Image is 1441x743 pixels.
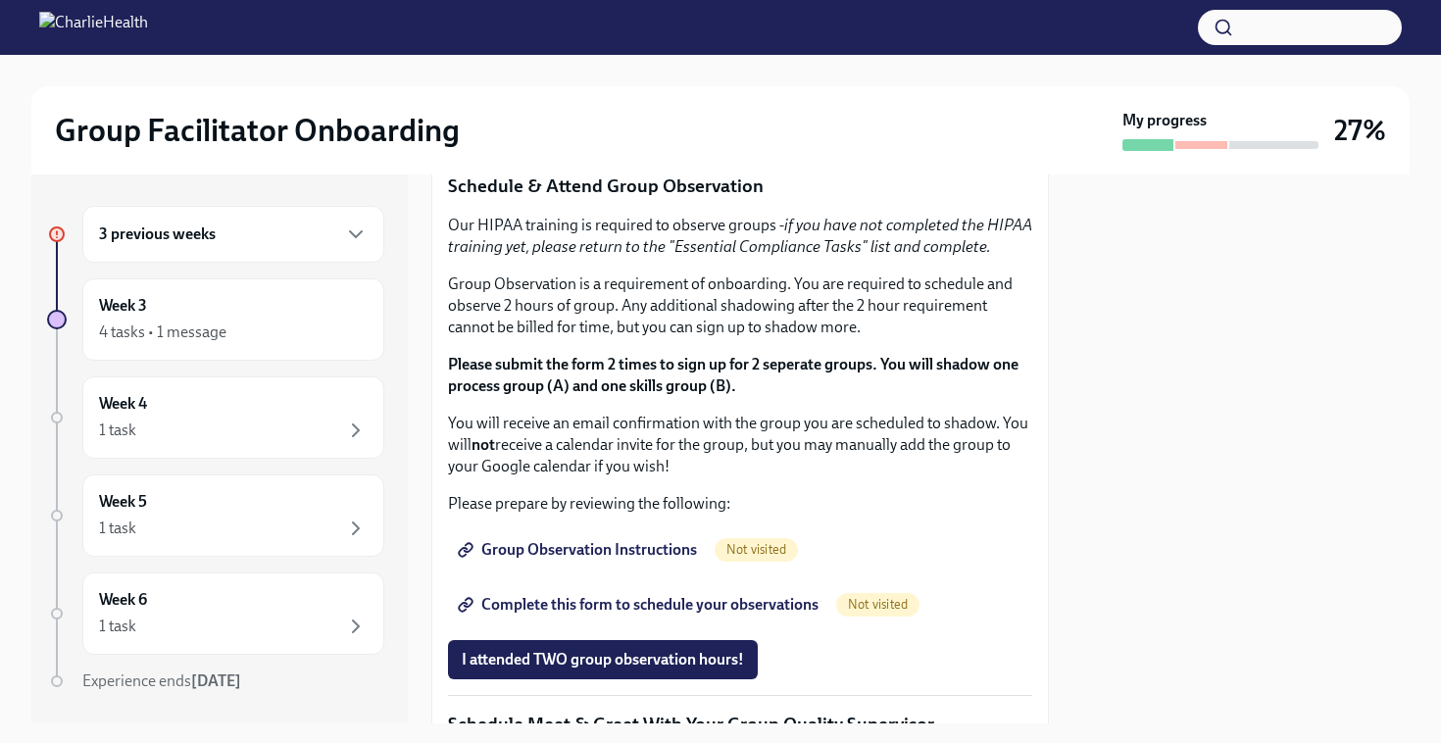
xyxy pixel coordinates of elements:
a: Group Observation Instructions [448,530,711,570]
span: Not visited [836,597,919,612]
h6: Week 5 [99,491,147,513]
strong: Please submit the form 2 times to sign up for 2 seperate groups. You will shadow one process grou... [448,355,1019,395]
a: Week 51 task [47,474,384,557]
strong: My progress [1122,110,1207,131]
a: Complete this form to schedule your observations [448,585,832,624]
div: 1 task [99,518,136,539]
span: Not visited [715,542,798,557]
h6: Week 6 [99,589,147,611]
p: Please prepare by reviewing the following: [448,493,1032,515]
div: 4 tasks • 1 message [99,322,226,343]
em: if you have not completed the HIPAA training yet, please return to the "Essential Compliance Task... [448,216,1032,256]
a: Week 34 tasks • 1 message [47,278,384,361]
span: Experience ends [82,671,241,690]
h6: 3 previous weeks [99,223,216,245]
div: 1 task [99,616,136,637]
div: 1 task [99,420,136,441]
img: CharlieHealth [39,12,148,43]
p: Schedule & Attend Group Observation [448,173,1032,199]
a: Week 41 task [47,376,384,459]
h6: Week 4 [99,393,147,415]
span: I attended TWO group observation hours! [462,650,744,669]
div: 3 previous weeks [82,206,384,263]
a: Week 61 task [47,572,384,655]
p: Schedule Meet & Greet With Your Group Quality Supervisor [448,712,1032,737]
h6: Week 3 [99,295,147,317]
button: I attended TWO group observation hours! [448,640,758,679]
h2: Group Facilitator Onboarding [55,111,460,150]
strong: not [472,435,495,454]
strong: [DATE] [191,671,241,690]
p: You will receive an email confirmation with the group you are scheduled to shadow. You will recei... [448,413,1032,477]
p: Our HIPAA training is required to observe groups - [448,215,1032,258]
span: Group Observation Instructions [462,540,697,560]
h3: 27% [1334,113,1386,148]
span: Complete this form to schedule your observations [462,595,819,615]
p: Group Observation is a requirement of onboarding. You are required to schedule and observe 2 hour... [448,273,1032,338]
